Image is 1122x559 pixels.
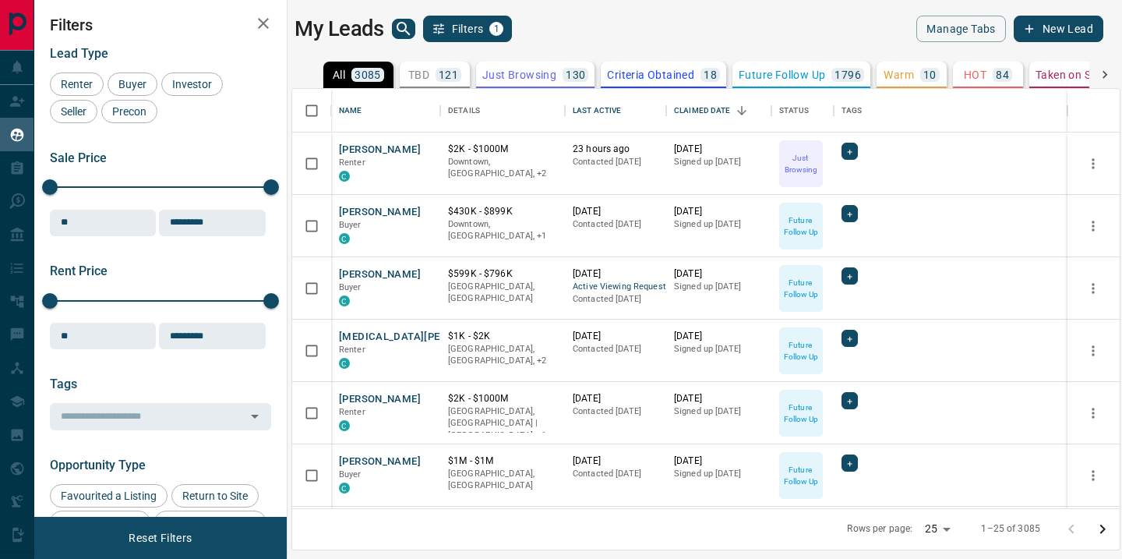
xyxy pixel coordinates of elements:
span: Set up Listing Alert [160,516,261,529]
p: 84 [996,69,1009,80]
p: $599K - $796K [448,267,557,281]
div: Favourited a Listing [50,484,168,508]
p: Midtown | Central, Toronto [448,343,557,367]
span: 1 [491,23,502,34]
button: [PERSON_NAME] [339,143,421,157]
button: more [1081,464,1105,487]
p: Warm [884,69,914,80]
div: Status [779,89,809,133]
p: $430K - $899K [448,205,557,218]
p: [DATE] [674,392,764,405]
p: [DATE] [573,392,658,405]
p: $1M - $1M [448,455,557,468]
button: [PERSON_NAME] [339,267,421,282]
p: Signed up [DATE] [674,218,764,231]
p: Signed up [DATE] [674,343,764,356]
p: [DATE] [674,205,764,218]
span: Viewed a Listing [55,516,145,529]
p: 3085 [355,69,381,80]
p: Signed up [DATE] [674,156,764,168]
p: Toronto [448,218,557,242]
button: more [1081,339,1105,363]
button: Go to next page [1087,514,1118,545]
p: [GEOGRAPHIC_DATA], [GEOGRAPHIC_DATA] [448,281,557,305]
span: Seller [55,105,92,118]
span: Return to Site [177,490,253,502]
div: condos.ca [339,420,350,431]
div: 25 [919,518,956,540]
p: Just Browsing [781,152,821,175]
p: $2K - $1000M [448,392,557,405]
p: Future Follow Up [739,69,825,80]
span: Active Viewing Request [573,281,658,294]
p: 1796 [834,69,861,80]
div: condos.ca [339,483,350,494]
h2: Filters [50,16,271,34]
div: Return to Site [171,484,259,508]
p: [DATE] [674,143,764,156]
div: Buyer [108,73,157,96]
div: condos.ca [339,295,350,306]
div: Status [771,89,834,133]
p: Signed up [DATE] [674,405,764,418]
span: Renter [339,157,365,168]
p: Contacted [DATE] [573,156,658,168]
p: [DATE] [674,330,764,343]
p: [DATE] [573,455,658,468]
div: Details [448,89,480,133]
p: Contacted [DATE] [573,343,658,356]
p: Future Follow Up [781,464,821,487]
button: more [1081,277,1105,300]
p: HOT [964,69,986,80]
p: East End, Toronto [448,156,557,180]
span: Tags [50,377,77,391]
p: 130 [566,69,585,80]
div: condos.ca [339,233,350,244]
p: Contacted [DATE] [573,218,658,231]
h1: My Leads [295,16,384,41]
button: [PERSON_NAME] [339,392,421,407]
span: Renter [55,78,98,90]
span: + [847,393,852,409]
p: [DATE] [573,267,658,281]
p: Signed up [DATE] [674,281,764,293]
p: Toronto [448,405,557,442]
span: + [847,143,852,159]
p: 1–25 of 3085 [981,522,1040,536]
span: Favourited a Listing [55,490,162,502]
div: Tags [834,89,1067,133]
p: [DATE] [674,267,764,281]
div: Renter [50,73,104,96]
div: Claimed Date [666,89,771,133]
button: New Lead [1014,16,1103,42]
div: condos.ca [339,358,350,369]
div: Seller [50,100,97,123]
span: Buyer [339,220,362,230]
p: Future Follow Up [781,402,821,425]
div: Precon [101,100,157,123]
p: Future Follow Up [781,339,821,363]
span: Rent Price [50,264,108,278]
button: Reset Filters [118,525,202,551]
button: Manage Tabs [916,16,1005,42]
div: + [841,392,858,409]
button: Sort [731,100,753,122]
p: 23 hours ago [573,143,658,156]
p: 121 [439,69,458,80]
span: Lead Type [50,46,108,61]
div: Viewed a Listing [50,511,150,534]
span: Sale Price [50,150,107,165]
div: condos.ca [339,171,350,182]
button: more [1081,152,1105,175]
span: Buyer [339,282,362,292]
span: Renter [339,407,365,417]
div: Last Active [565,89,666,133]
p: Future Follow Up [781,214,821,238]
span: + [847,455,852,471]
p: [DATE] [674,455,764,468]
button: Filters1 [423,16,513,42]
div: Claimed Date [674,89,731,133]
p: Criteria Obtained [607,69,694,80]
p: [DATE] [573,205,658,218]
p: Just Browsing [482,69,556,80]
